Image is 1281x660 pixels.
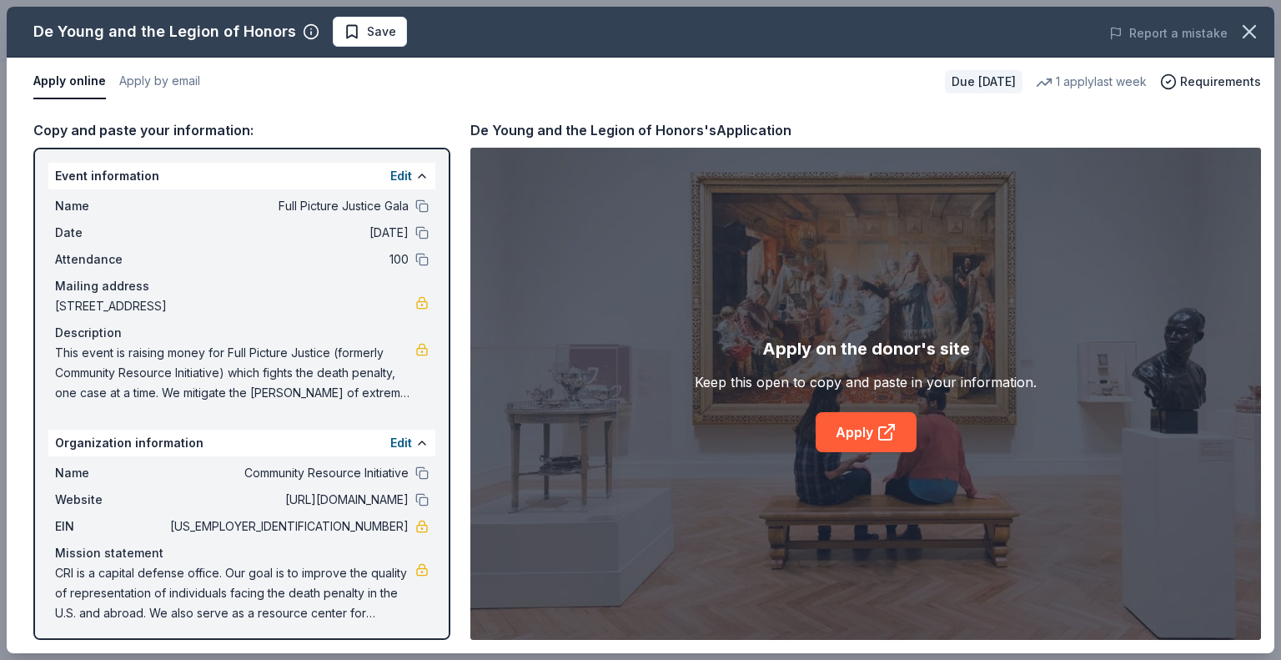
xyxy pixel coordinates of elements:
button: Save [333,17,407,47]
span: Community Resource Initiative [167,463,409,483]
div: 1 apply last week [1036,72,1147,92]
button: Apply by email [119,64,200,99]
div: Mission statement [55,543,429,563]
span: [STREET_ADDRESS] [55,296,415,316]
button: Apply online [33,64,106,99]
span: [US_EMPLOYER_IDENTIFICATION_NUMBER] [167,516,409,537]
button: Edit [390,166,412,186]
span: [URL][DOMAIN_NAME] [167,490,409,510]
span: This event is raising money for Full Picture Justice (formerly Community Resource Initiative) whi... [55,343,415,403]
button: Requirements [1160,72,1261,92]
div: Mailing address [55,276,429,296]
div: Keep this open to copy and paste in your information. [695,372,1037,392]
div: Apply on the donor's site [762,335,970,362]
div: De Young and the Legion of Honors [33,18,296,45]
span: EIN [55,516,167,537]
span: Save [367,22,396,42]
div: Due [DATE] [945,70,1022,93]
div: De Young and the Legion of Honors's Application [470,119,791,141]
span: Name [55,196,167,216]
span: 100 [167,249,409,270]
span: CRI is a capital defense office. Our goal is to improve the quality of representation of individu... [55,563,415,623]
span: Website [55,490,167,510]
div: Event information [48,163,435,189]
div: Description [55,323,429,343]
span: Requirements [1180,72,1261,92]
button: Report a mistake [1109,23,1228,43]
span: [DATE] [167,223,409,243]
button: Edit [390,433,412,453]
div: Organization information [48,430,435,456]
span: Full Picture Justice Gala [167,196,409,216]
span: Name [55,463,167,483]
span: Attendance [55,249,167,270]
span: Date [55,223,167,243]
div: Copy and paste your information: [33,119,450,141]
a: Apply [816,412,917,452]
